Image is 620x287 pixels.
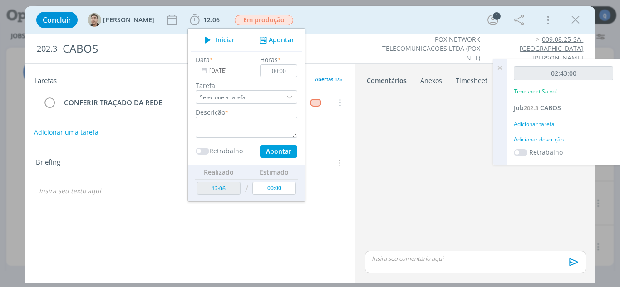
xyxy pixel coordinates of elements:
span: [PERSON_NAME] [103,17,154,23]
label: Descrição [196,107,225,117]
button: 1 [486,13,500,27]
div: dialog [25,6,595,283]
span: Abertas 1/5 [315,76,342,83]
a: Comentários [366,72,407,85]
button: Em produção [234,15,294,26]
label: Data [196,55,210,64]
span: CABOS [540,103,561,112]
button: Concluir [36,12,78,28]
label: Horas [260,55,278,64]
span: Iniciar [216,37,235,43]
label: Tarefa [196,81,297,90]
label: Retrabalho [209,146,243,156]
span: Concluir [43,16,71,24]
div: CABOS [59,38,352,60]
th: Estimado [250,165,298,179]
div: Anexos [420,76,442,85]
span: 12:06 [203,15,220,24]
button: Apontar [257,35,295,45]
button: Adicionar uma tarefa [34,124,99,141]
span: Em produção [235,15,293,25]
th: Realizado [195,165,243,179]
span: 202.3 [524,104,538,112]
label: Retrabalho [529,147,563,157]
button: M[PERSON_NAME] [88,13,154,27]
span: 202.3 [37,44,57,54]
button: 12:06 [187,13,222,27]
a: Timesheet [455,72,488,85]
a: Job202.3CABOS [514,103,561,112]
a: POX NETWORK TELECOMUNICACOES LTDA (POX NET) [382,35,480,62]
button: Iniciar [199,34,235,46]
span: Tarefas [34,74,57,85]
ul: 12:06 [187,28,305,202]
td: / [242,180,250,198]
div: CONFERIR TRAÇADO DA REDE [60,97,257,108]
input: Data [196,64,252,77]
div: Adicionar tarefa [514,120,613,128]
span: Briefing [36,157,60,169]
a: 009.08.25-SA-[GEOGRAPHIC_DATA][PERSON_NAME] [520,35,583,62]
button: Apontar [260,145,297,158]
div: Adicionar descrição [514,136,613,144]
img: M [88,13,101,27]
p: Timesheet Salvo! [514,88,557,96]
div: 1 [493,12,501,20]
